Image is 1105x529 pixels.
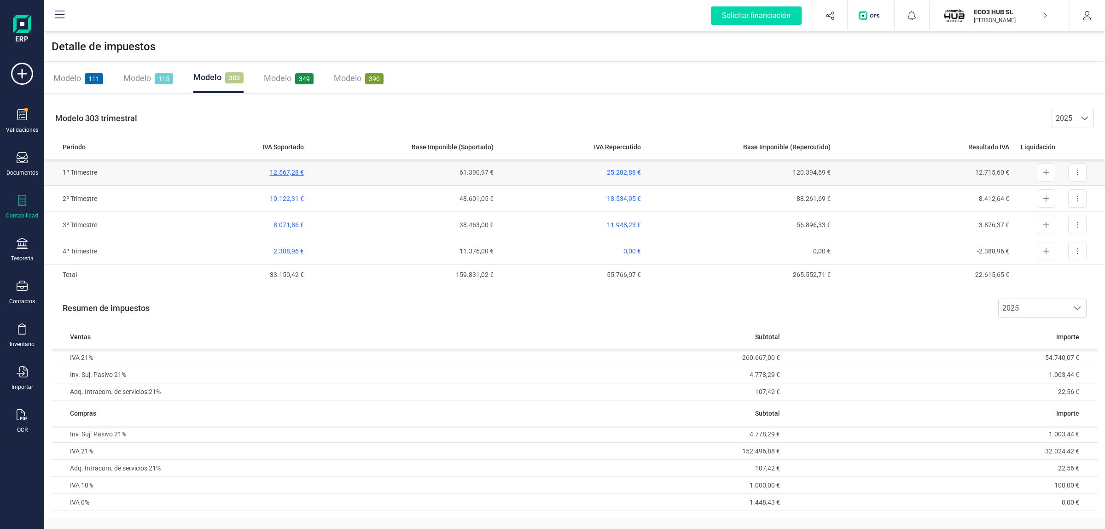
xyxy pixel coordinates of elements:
td: 56.896,33 € [645,212,834,238]
span: 349 [295,73,314,84]
td: 260.667,00 € [470,349,784,366]
div: OCR [17,426,28,434]
td: 1.003,44 € [784,366,1098,383]
img: EC [944,6,965,26]
td: 0,00 € [645,238,834,264]
span: Subtotal [755,409,780,418]
td: 8.412,64 € [834,186,1013,212]
td: Adq. Intracom. de servicios 21% [52,460,470,477]
td: IVA 10% [52,477,470,494]
div: Solicitar financiación [711,6,802,25]
td: Adq. Intracom. de servicios 21% [52,383,470,400]
td: 107,42 € [470,383,784,400]
div: Validaciones [6,126,38,134]
span: Importe [1056,409,1079,418]
td: 265.552,71 € [645,264,834,285]
span: 18.534,95 € [607,195,641,202]
td: 54.740,07 € [784,349,1098,366]
button: Logo de OPS [853,1,889,30]
td: 11.376,00 € [308,238,497,264]
span: 33.150,42 € [270,271,304,278]
td: Inv. Suj. Pasivo 21% [52,366,470,383]
span: 111 [85,73,103,84]
td: 22.615,65 € [834,264,1013,285]
td: 1.000,00 € [470,477,784,494]
td: IVA 21% [52,349,470,366]
td: 4.778,29 € [470,366,784,383]
span: Subtotal [755,332,780,341]
td: 1.448,43 € [470,494,784,511]
span: 10.122,31 € [270,195,304,202]
td: Total [44,264,150,285]
span: 2.388,96 € [273,247,304,255]
td: 88.261,69 € [645,186,834,212]
div: Contabilidad [6,212,38,219]
td: 38.463,00 € [308,212,497,238]
span: Compras [70,409,96,418]
img: Logo Finanedi [13,15,31,44]
div: Contactos [9,298,35,305]
span: IVA Soportado [262,142,304,152]
td: 152.496,88 € [470,443,784,460]
span: Base Imponible (Soportado) [412,142,494,152]
span: Importe [1056,332,1079,341]
img: Logo de OPS [859,11,883,20]
td: 3º Trimestre [44,212,150,238]
td: 1º Trimestre [44,159,150,186]
td: 159.831,02 € [308,264,497,285]
span: 2025 [1052,109,1076,128]
p: ECO3 HUB SL [974,7,1047,17]
span: Modelo [53,73,81,83]
span: 11.948,23 € [607,221,641,229]
span: Modelo [264,73,291,83]
td: 3.876,37 € [834,212,1013,238]
td: 4º Trimestre [44,238,150,264]
span: 55.766,07 € [607,271,641,278]
td: 12.715,60 € [834,159,1013,186]
td: Inv. Suj. Pasivo 21% [52,426,470,443]
div: Detalle de impuestos [44,32,1105,62]
span: Base Imponible (Repercutido) [743,142,831,152]
div: Importar [12,383,33,391]
td: 4.778,29 € [470,426,784,443]
span: Modelo [123,73,151,83]
span: 12.567,28 € [270,169,304,176]
span: Resultado IVA [968,142,1009,152]
span: 115 [155,73,173,84]
span: 25.282,88 € [607,169,641,176]
span: 2025 [999,299,1069,317]
span: Modelo [334,73,361,83]
td: -2.388,96 € [834,238,1013,264]
td: 48.601,05 € [308,186,497,212]
td: 120.394,69 € [645,159,834,186]
div: Documentos [6,169,38,176]
p: Modelo 303 trimestral [44,103,137,134]
span: Ventas [70,332,91,341]
td: 100,00 € [784,477,1098,494]
td: 1.003,44 € [784,426,1098,443]
span: Liquidación [1021,142,1055,152]
span: 8.071,86 € [273,221,304,229]
td: IVA 21% [52,443,470,460]
button: ECECO3 HUB SL[PERSON_NAME] [941,1,1058,30]
td: 32.024,42 € [784,443,1098,460]
div: Tesorería [11,255,34,262]
td: 0,00 € [784,494,1098,511]
td: 61.390,97 € [308,159,497,186]
span: Periodo [63,142,86,152]
button: Solicitar financiación [700,1,813,30]
td: 22,56 € [784,460,1098,477]
td: 22,56 € [784,383,1098,400]
span: 0,00 € [623,247,641,255]
span: 303 [225,72,244,83]
span: Modelo [193,72,221,82]
div: Inventario [10,341,35,348]
span: IVA Repercutido [594,142,641,152]
td: 107,42 € [470,460,784,477]
td: IVA 0% [52,494,470,511]
span: 390 [365,73,384,84]
p: Resumen de impuestos [52,293,150,324]
p: [PERSON_NAME] [974,17,1047,24]
td: 2º Trimestre [44,186,150,212]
